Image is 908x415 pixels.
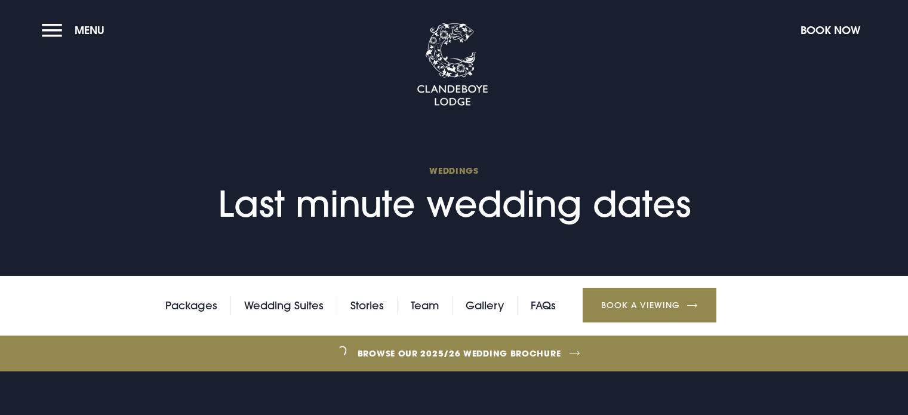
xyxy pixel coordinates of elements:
a: Wedding Suites [244,297,324,315]
img: Clandeboye Lodge [417,23,488,107]
span: Weddings [218,165,691,176]
a: Gallery [466,297,504,315]
button: Menu [42,17,110,43]
a: FAQs [531,297,556,315]
a: Book a Viewing [583,288,716,322]
span: Menu [75,23,104,37]
a: Packages [165,297,217,315]
h1: Last minute wedding dates [218,165,691,225]
button: Book Now [795,17,866,43]
a: Stories [350,297,384,315]
a: Team [411,297,439,315]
